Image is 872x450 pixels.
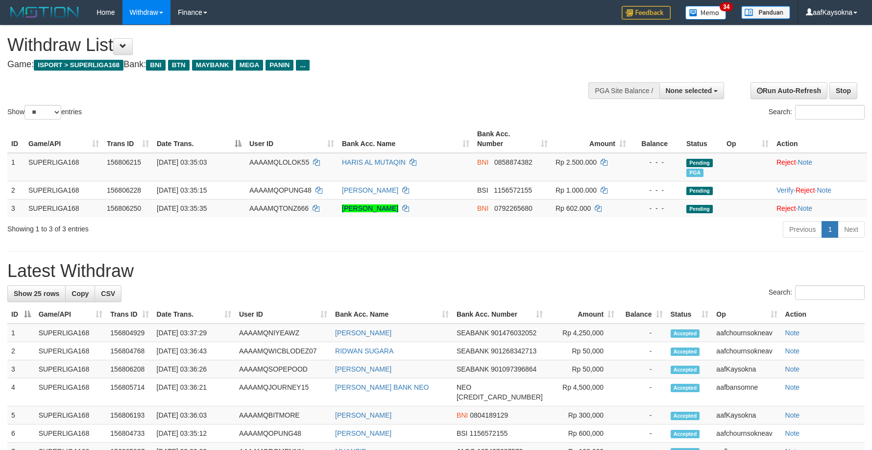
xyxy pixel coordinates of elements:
[153,324,235,342] td: [DATE] 03:37:29
[153,378,235,406] td: [DATE] 03:36:21
[35,378,107,406] td: SUPERLIGA168
[671,329,700,338] span: Accepted
[667,305,713,324] th: Status: activate to sort column ascending
[7,305,35,324] th: ID: activate to sort column descending
[457,393,543,401] span: Copy 5859459132907097 to clipboard
[798,158,813,166] a: Note
[829,82,857,99] a: Stop
[335,383,429,391] a: [PERSON_NAME] BANK NEO
[14,290,59,298] span: Show 25 rows
[236,60,264,71] span: MEGA
[7,324,35,342] td: 1
[783,221,822,238] a: Previous
[106,425,152,443] td: 156804733
[35,324,107,342] td: SUPERLIGA168
[556,158,597,166] span: Rp 2.500.000
[769,105,865,120] label: Search:
[659,82,725,99] button: None selected
[785,411,800,419] a: Note
[751,82,827,99] a: Run Auto-Refresh
[153,425,235,443] td: [DATE] 03:35:12
[686,169,703,177] span: Marked by aafnonsreyleab
[491,365,536,373] span: Copy 901097396864 to clipboard
[65,285,95,302] a: Copy
[547,324,618,342] td: Rp 4,250,000
[106,360,152,378] td: 156806208
[741,6,790,19] img: panduan.png
[477,186,488,194] span: BSI
[712,378,781,406] td: aafbansomne
[622,6,671,20] img: Feedback.jpg
[634,157,678,167] div: - - -
[798,204,813,212] a: Note
[712,406,781,425] td: aafKaysokna
[7,285,66,302] a: Show 25 rows
[35,425,107,443] td: SUPERLIGA168
[720,2,733,11] span: 34
[107,158,141,166] span: 156806215
[795,105,865,120] input: Search:
[547,425,618,443] td: Rp 600,000
[630,125,682,153] th: Balance
[457,347,489,355] span: SEABANK
[153,125,245,153] th: Date Trans.: activate to sort column descending
[35,342,107,360] td: SUPERLIGA168
[7,153,24,181] td: 1
[331,305,453,324] th: Bank Acc. Name: activate to sort column ascending
[342,158,406,166] a: HARIS AL MUTAQIN
[106,378,152,406] td: 156805714
[266,60,293,71] span: PANIN
[470,411,508,419] span: Copy 0804189129 to clipboard
[785,347,800,355] a: Note
[106,342,152,360] td: 156804768
[235,406,331,425] td: AAAAMQBITMORE
[671,384,700,392] span: Accepted
[106,406,152,425] td: 156806193
[712,425,781,443] td: aafchournsokneav
[7,220,356,234] div: Showing 1 to 3 of 3 entries
[335,411,391,419] a: [PERSON_NAME]
[24,105,61,120] select: Showentries
[712,305,781,324] th: Op: activate to sort column ascending
[785,383,800,391] a: Note
[157,158,207,166] span: [DATE] 03:35:03
[838,221,865,238] a: Next
[7,425,35,443] td: 6
[7,360,35,378] td: 3
[153,342,235,360] td: [DATE] 03:36:43
[686,205,713,213] span: Pending
[153,360,235,378] td: [DATE] 03:36:26
[634,185,678,195] div: - - -
[822,221,838,238] a: 1
[776,158,796,166] a: Reject
[249,158,309,166] span: AAAAMQLOLOK55
[494,158,533,166] span: Copy 0858874382 to clipboard
[671,412,700,420] span: Accepted
[235,378,331,406] td: AAAAMQJOURNEY15
[235,305,331,324] th: User ID: activate to sort column ascending
[618,378,666,406] td: -
[107,186,141,194] span: 156806228
[618,342,666,360] td: -
[723,125,773,153] th: Op: activate to sort column ascending
[556,186,597,194] span: Rp 1.000.000
[494,204,533,212] span: Copy 0792265680 to clipboard
[457,411,468,419] span: BNI
[35,305,107,324] th: Game/API: activate to sort column ascending
[7,181,24,199] td: 2
[7,406,35,425] td: 5
[107,204,141,212] span: 156806250
[686,187,713,195] span: Pending
[457,383,471,391] span: NEO
[685,6,727,20] img: Button%20Memo.svg
[477,204,488,212] span: BNI
[671,430,700,438] span: Accepted
[24,181,103,199] td: SUPERLIGA168
[795,285,865,300] input: Search:
[547,406,618,425] td: Rp 300,000
[24,153,103,181] td: SUPERLIGA168
[34,60,123,71] span: ISPORT > SUPERLIGA168
[335,365,391,373] a: [PERSON_NAME]
[712,360,781,378] td: aafKaysokna
[335,329,391,337] a: [PERSON_NAME]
